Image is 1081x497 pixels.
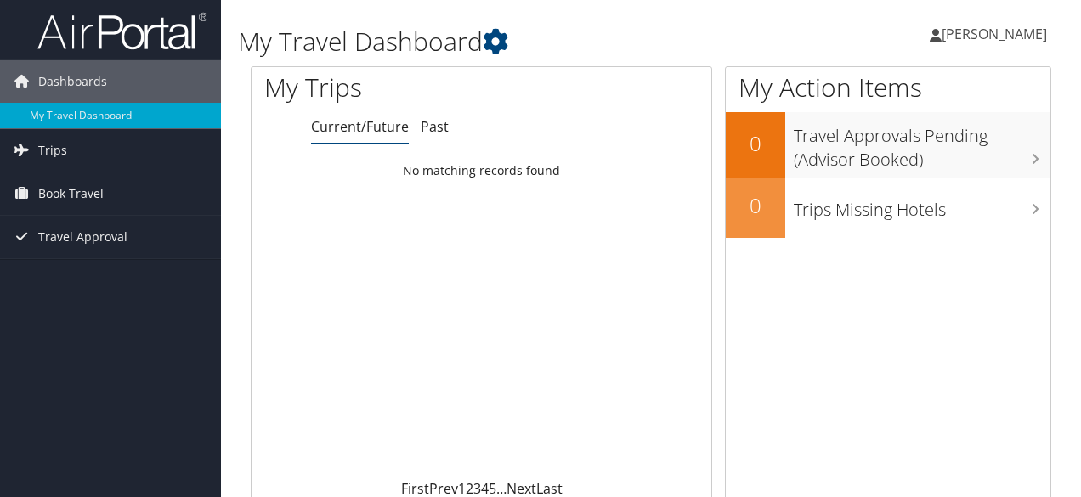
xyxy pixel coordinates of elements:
[252,155,711,186] td: No matching records found
[726,70,1050,105] h1: My Action Items
[930,8,1064,59] a: [PERSON_NAME]
[38,60,107,103] span: Dashboards
[38,216,127,258] span: Travel Approval
[238,24,789,59] h1: My Travel Dashboard
[794,189,1050,222] h3: Trips Missing Hotels
[311,117,409,136] a: Current/Future
[726,191,785,220] h2: 0
[37,11,207,51] img: airportal-logo.png
[794,116,1050,172] h3: Travel Approvals Pending (Advisor Booked)
[942,25,1047,43] span: [PERSON_NAME]
[264,70,507,105] h1: My Trips
[726,129,785,158] h2: 0
[726,178,1050,238] a: 0Trips Missing Hotels
[38,172,104,215] span: Book Travel
[421,117,449,136] a: Past
[726,112,1050,178] a: 0Travel Approvals Pending (Advisor Booked)
[38,129,67,172] span: Trips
